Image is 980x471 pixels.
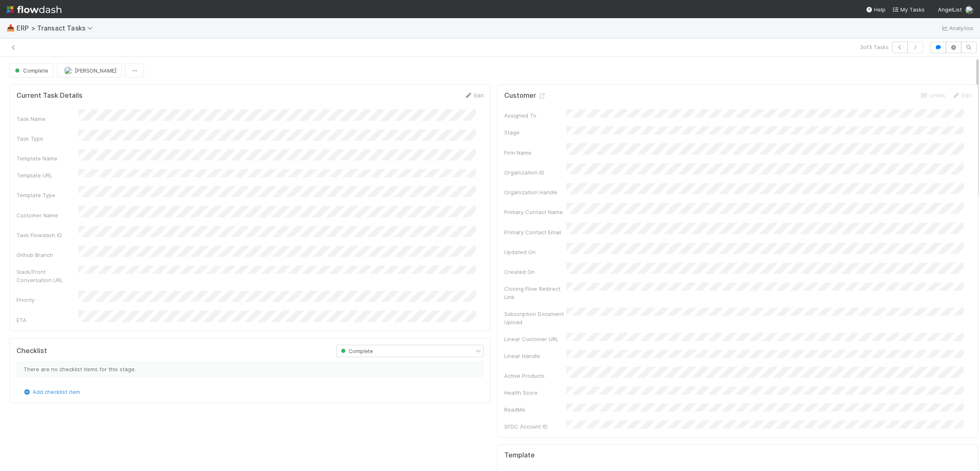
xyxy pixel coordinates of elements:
div: ReadMe [504,405,566,414]
span: Complete [13,67,48,74]
div: Help [866,5,886,14]
div: Linear Customer URL [504,335,566,343]
span: 📥 [7,24,15,31]
div: Primary Contact Name [504,208,566,216]
div: Created On [504,268,566,276]
span: [PERSON_NAME] [75,67,116,74]
div: Closing Flow Redirect Link [504,285,566,301]
img: avatar_f5fedbe2-3a45-46b0-b9bb-d3935edf1c24.png [965,6,973,14]
div: Github Branch [17,251,78,259]
div: Organization Handle [504,188,566,196]
div: Template Type [17,191,78,199]
div: Task Name [17,115,78,123]
div: Subscription Document Upload [504,310,566,326]
button: [PERSON_NAME] [57,64,122,78]
img: logo-inverted-e16ddd16eac7371096b0.svg [7,2,61,16]
a: Analytics [941,23,973,33]
a: My Tasks [892,5,925,14]
div: SFDC Account ID [504,422,566,431]
div: Updated On [504,248,566,256]
div: Task Flowdash ID [17,231,78,239]
div: ETA [17,316,78,324]
div: Template Name [17,154,78,162]
a: Add checklist item [23,389,80,395]
div: There are no checklist items for this stage. [17,361,484,377]
h5: Customer [504,92,546,100]
h5: Current Task Details [17,92,83,100]
span: AngelList [938,6,962,13]
div: Customer Name [17,211,78,219]
div: Active Products [504,372,566,380]
div: Template URL [17,171,78,179]
div: Priority [17,296,78,304]
span: 3 of 3 Tasks [860,43,889,51]
div: Assigned To [504,111,566,120]
div: Firm Name [504,148,566,157]
img: avatar_f5fedbe2-3a45-46b0-b9bb-d3935edf1c24.png [64,66,72,75]
div: Organization ID [504,168,566,177]
a: Unlink [920,92,945,99]
h5: Checklist [17,347,47,355]
button: Complete [9,64,54,78]
div: Health Score [504,389,566,397]
span: ERP > Transact Tasks [17,24,97,32]
div: Task Type [17,134,78,143]
span: Complete [339,348,373,354]
a: Edit [952,92,971,99]
div: Linear Handle [504,352,566,360]
a: Edit [464,92,484,99]
div: Primary Contact Email [504,228,566,236]
span: My Tasks [892,6,925,13]
div: Slack/Front Conversation URL [17,268,78,284]
div: Stage [504,128,566,137]
h5: Template [504,451,535,459]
